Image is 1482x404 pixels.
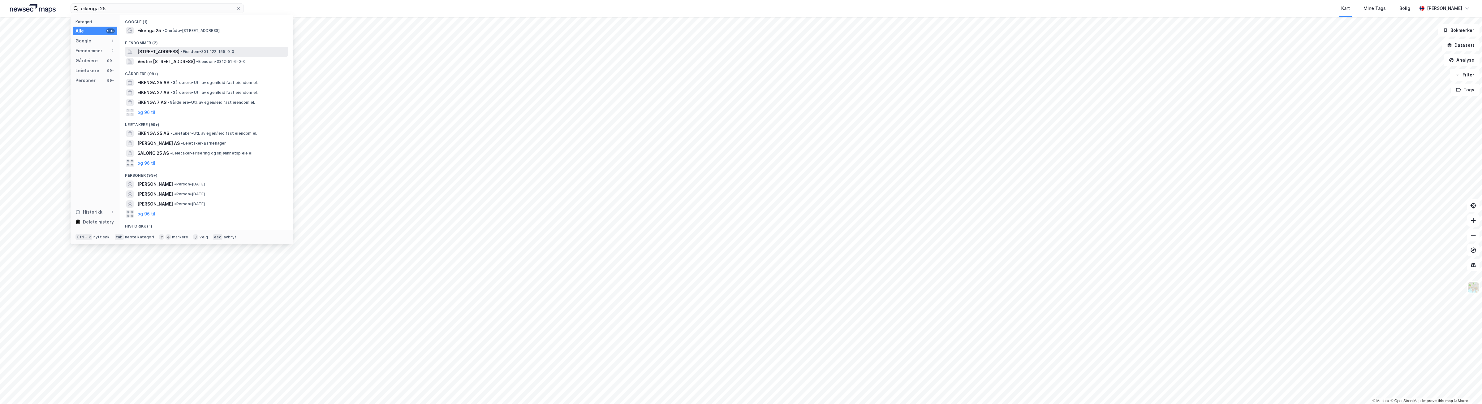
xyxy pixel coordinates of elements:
[174,192,176,196] span: •
[115,234,124,240] div: tab
[75,67,99,74] div: Leietakere
[1399,5,1410,12] div: Bolig
[75,47,102,54] div: Eiendommer
[1438,24,1480,37] button: Bokmerker
[110,48,115,53] div: 2
[1427,5,1462,12] div: [PERSON_NAME]
[1372,399,1389,403] a: Mapbox
[137,180,173,188] span: [PERSON_NAME]
[170,131,257,136] span: Leietaker • Utl. av egen/leid fast eiendom el.
[1341,5,1350,12] div: Kart
[106,78,115,83] div: 99+
[137,89,169,96] span: EIKENGA 27 AS
[93,235,110,240] div: nytt søk
[75,234,92,240] div: Ctrl + k
[110,38,115,43] div: 1
[1391,399,1421,403] a: OpenStreetMap
[75,37,91,45] div: Google
[174,182,205,187] span: Person • [DATE]
[1450,69,1480,81] button: Filter
[137,150,169,157] span: SALONG 25 AS
[137,79,169,86] span: EIKENGA 25 AS
[162,28,220,33] span: Område • [STREET_ADDRESS]
[75,57,98,64] div: Gårdeiere
[137,27,161,34] span: Eikenga 25
[110,210,115,215] div: 1
[170,80,172,85] span: •
[137,109,155,116] button: og 96 til
[83,218,114,226] div: Delete history
[200,235,208,240] div: velg
[168,100,255,105] span: Gårdeiere • Utl. av egen/leid fast eiendom el.
[1364,5,1386,12] div: Mine Tags
[196,59,245,64] span: Eiendom • 3312-51-6-0-0
[162,28,164,33] span: •
[75,77,96,84] div: Personer
[106,68,115,73] div: 99+
[168,100,170,105] span: •
[137,99,166,106] span: EIKENGA 7 AS
[120,219,293,230] div: Historikk (1)
[125,235,154,240] div: neste kategori
[106,58,115,63] div: 99+
[120,36,293,47] div: Eiendommer (2)
[75,27,84,35] div: Alle
[137,159,155,167] button: og 96 til
[174,192,205,197] span: Person • [DATE]
[1442,39,1480,51] button: Datasett
[75,208,102,216] div: Historikk
[170,151,172,155] span: •
[174,182,176,186] span: •
[10,4,56,13] img: logo.a4113a55bc3d86da70a041830d287a7e.svg
[1467,281,1479,293] img: Z
[213,234,222,240] div: esc
[137,190,173,198] span: [PERSON_NAME]
[170,131,172,136] span: •
[170,90,258,95] span: Gårdeiere • Utl. av egen/leid fast eiendom el.
[170,90,172,95] span: •
[137,130,169,137] span: EIKENGA 25 AS
[174,202,176,206] span: •
[170,80,258,85] span: Gårdeiere • Utl. av egen/leid fast eiendom el.
[181,141,183,146] span: •
[224,235,236,240] div: avbryt
[120,168,293,179] div: Personer (99+)
[120,67,293,78] div: Gårdeiere (99+)
[1444,54,1480,66] button: Analyse
[137,210,155,218] button: og 96 til
[1422,399,1453,403] a: Improve this map
[137,58,195,65] span: Vestre [STREET_ADDRESS]
[137,140,180,147] span: [PERSON_NAME] AS
[181,141,226,146] span: Leietaker • Barnehager
[174,202,205,206] span: Person • [DATE]
[1451,84,1480,96] button: Tags
[120,117,293,128] div: Leietakere (99+)
[137,200,173,208] span: [PERSON_NAME]
[196,59,198,64] span: •
[181,49,183,54] span: •
[1451,374,1482,404] iframe: Chat Widget
[78,4,236,13] input: Søk på adresse, matrikkel, gårdeiere, leietakere eller personer
[170,151,253,156] span: Leietaker • Frisering og skjønnhetspleie el.
[172,235,188,240] div: markere
[106,28,115,33] div: 99+
[120,15,293,26] div: Google (1)
[75,20,117,24] div: Kategori
[181,49,234,54] span: Eiendom • 301-122-155-0-0
[137,48,179,55] span: [STREET_ADDRESS]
